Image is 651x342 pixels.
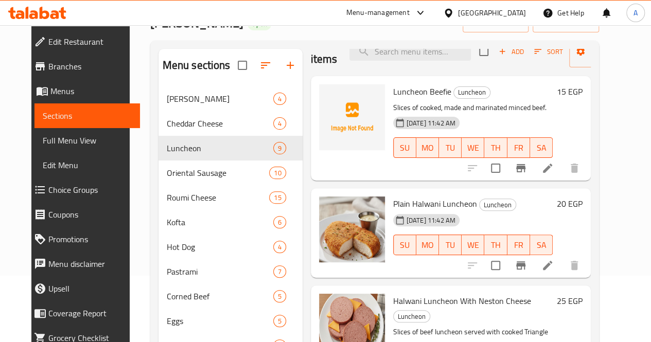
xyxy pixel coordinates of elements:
a: Full Menu View [34,128,140,153]
span: Eggs [167,315,273,327]
span: SU [398,140,412,155]
a: Edit Menu [34,153,140,177]
span: Corned Beef [167,290,273,302]
button: FR [507,137,530,158]
span: TH [488,238,503,253]
div: Luncheon9 [159,136,303,160]
button: Add [495,44,527,60]
span: Oriental Sausage [167,167,270,179]
span: Sections [43,110,132,122]
span: TU [443,140,458,155]
span: import [471,16,520,29]
button: TU [439,235,462,255]
span: Coupons [48,208,132,221]
div: items [273,315,286,327]
span: [DATE] 11:42 AM [402,118,460,128]
span: Add [497,46,525,58]
span: Cheddar Cheese [167,117,273,130]
p: Slices of cooked, made and marinated minced beef. [393,101,553,114]
button: Branch-specific-item [508,253,533,278]
div: Luncheon [453,86,490,99]
span: 9 [274,143,286,153]
button: TH [484,235,507,255]
button: delete [562,156,587,181]
div: items [273,142,286,154]
div: items [269,191,286,204]
img: Luncheon Beefie [319,84,385,150]
span: SA [534,238,549,253]
a: Branches [26,54,140,79]
input: search [349,43,471,61]
button: SU [393,235,416,255]
button: Sort [532,44,565,60]
div: items [273,93,286,105]
button: WE [462,137,484,158]
span: Select to update [485,157,506,179]
button: TU [439,137,462,158]
span: Upsell [48,282,132,295]
h2: Menu items [311,36,338,67]
span: [DATE] 11:42 AM [402,215,460,225]
span: Roumi Cheese [167,191,270,204]
span: 4 [274,242,286,252]
span: Menu disclaimer [48,258,132,270]
span: 6 [274,218,286,227]
div: items [273,290,286,302]
a: Edit menu item [541,259,554,272]
span: 4 [274,119,286,129]
button: MO [416,137,439,158]
a: Edit Restaurant [26,29,140,54]
img: Plain Halwani Luncheon [319,196,385,262]
button: Manage items [569,35,638,67]
span: A [634,7,638,19]
div: Kofta [167,216,273,228]
span: Sort items [527,44,569,60]
span: SA [534,140,549,155]
div: Eggs5 [159,309,303,333]
button: SA [530,235,553,255]
div: Luncheon [393,310,430,322]
div: items [273,265,286,278]
a: Menus [26,79,140,103]
div: Corned Beef5 [159,284,303,309]
span: SU [398,238,412,253]
span: TU [443,238,458,253]
a: Upsell [26,276,140,301]
span: Plain Halwani Luncheon [393,196,477,211]
h6: 25 EGP [557,294,583,308]
span: [PERSON_NAME] [167,93,273,105]
div: Edam Cheese [167,93,273,105]
div: Pastrami7 [159,259,303,284]
span: Manage items [577,39,630,64]
button: TH [484,137,507,158]
a: Menu disclaimer [26,251,140,276]
span: MO [420,238,435,253]
span: Select to update [485,255,506,276]
span: MO [420,140,435,155]
span: 15 [270,193,285,203]
a: Choice Groups [26,177,140,202]
span: 7 [274,267,286,277]
span: Hot Dog [167,241,273,253]
span: Luncheon [454,86,490,98]
span: Luncheon Beefie [393,84,451,99]
button: delete [562,253,587,278]
a: Sections [34,103,140,128]
div: items [273,216,286,228]
div: items [273,241,286,253]
span: Full Menu View [43,134,132,147]
span: 4 [274,94,286,104]
span: Sort [534,46,562,58]
span: Select all sections [232,55,253,76]
div: Roumi Cheese15 [159,185,303,210]
span: WE [466,140,480,155]
h2: Menu sections [163,58,231,73]
span: Luncheon [167,142,273,154]
button: FR [507,235,530,255]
